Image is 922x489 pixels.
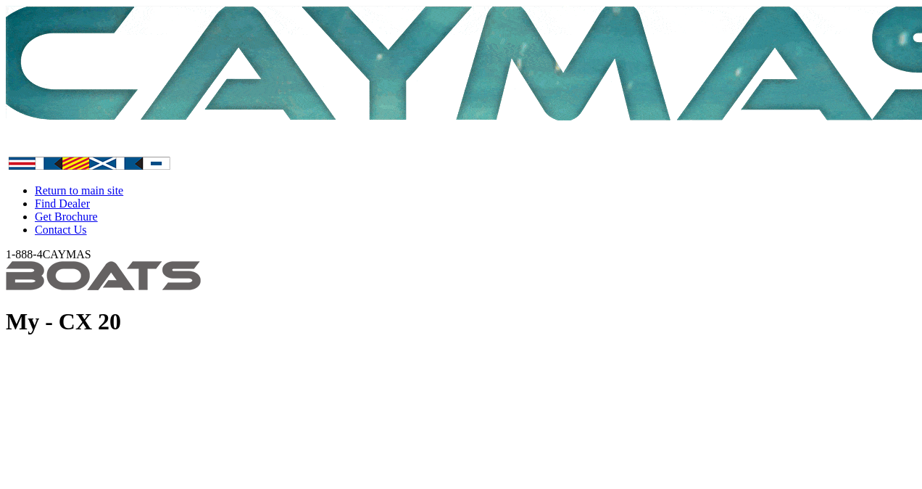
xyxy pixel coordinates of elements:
[6,123,259,170] img: white-logo-c9c8dbefe5ff5ceceb0f0178aa75bf4bb51f6bca0971e226c86eb53dfe498488.png
[35,184,123,197] a: Return to main site
[6,261,201,290] img: header-img-254127e0d71590253d4cf57f5b8b17b756bd278d0e62775bdf129cc0fd38fc60.png
[6,248,916,261] div: 1-888-4CAYMAS
[6,308,916,335] h1: My - CX 20
[35,223,87,236] a: Contact Us
[35,197,90,210] a: Find Dealer
[35,210,98,223] a: Get Brochure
